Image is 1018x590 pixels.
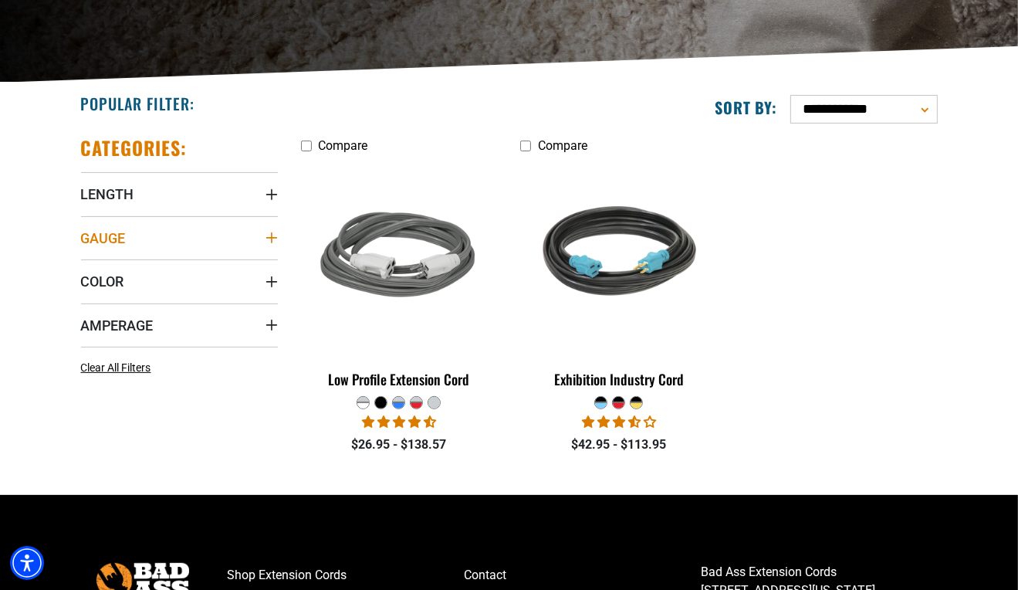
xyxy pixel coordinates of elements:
[582,415,656,429] span: 3.67 stars
[715,97,778,117] label: Sort by:
[81,229,126,247] span: Gauge
[81,185,134,203] span: Length
[301,372,498,386] div: Low Profile Extension Cord
[81,93,194,114] h2: Popular Filter:
[362,415,436,429] span: 4.50 stars
[301,436,498,454] div: $26.95 - $138.57
[81,303,278,347] summary: Amperage
[81,361,151,374] span: Clear All Filters
[81,136,188,160] h2: Categories:
[520,372,717,386] div: Exhibition Industry Cord
[520,161,717,395] a: black teal Exhibition Industry Cord
[464,563,701,588] a: Contact
[302,168,496,346] img: grey & white
[228,563,465,588] a: Shop Extension Cords
[538,138,587,153] span: Compare
[319,138,368,153] span: Compare
[81,172,278,215] summary: Length
[81,259,278,303] summary: Color
[301,161,498,395] a: grey & white Low Profile Extension Cord
[520,436,717,454] div: $42.95 - $113.95
[81,317,154,334] span: Amperage
[81,273,124,290] span: Color
[81,216,278,259] summary: Gauge
[522,168,716,346] img: black teal
[10,546,44,580] div: Accessibility Menu
[81,360,157,376] a: Clear All Filters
